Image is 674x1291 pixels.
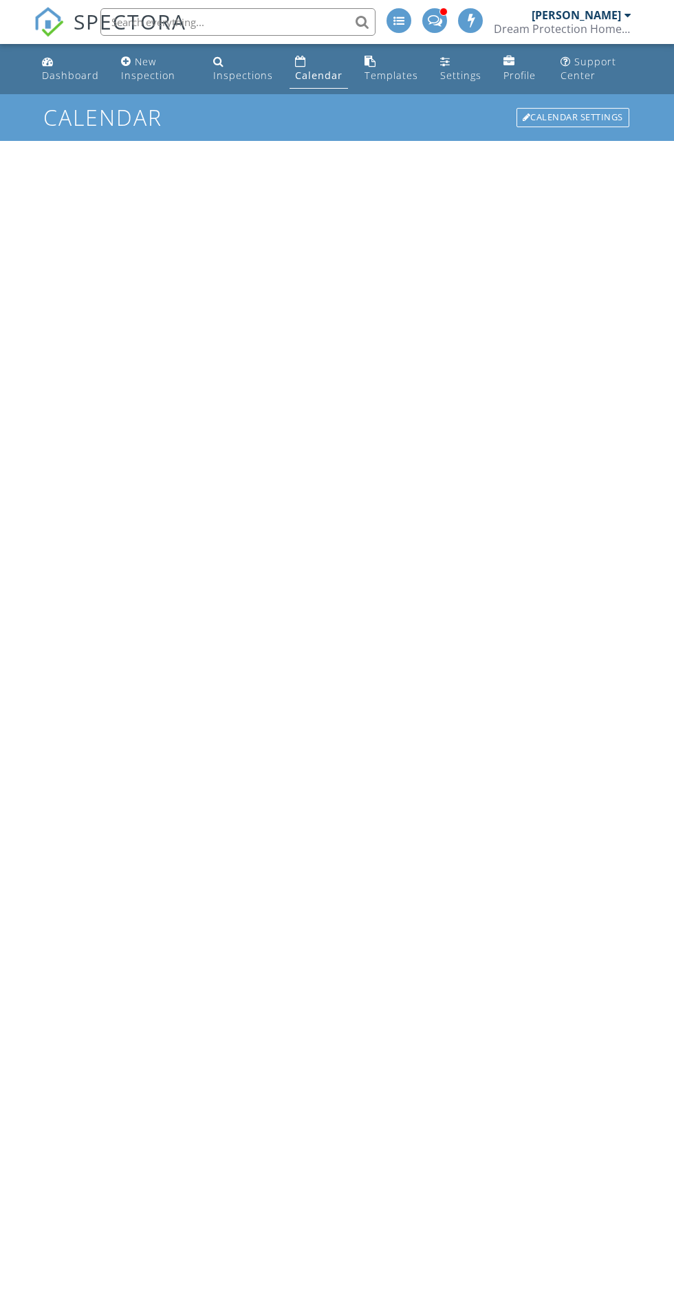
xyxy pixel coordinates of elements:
[503,69,536,82] div: Profile
[34,7,64,37] img: The Best Home Inspection Software - Spectora
[494,22,631,36] div: Dream Protection Home Inspection LLC
[100,8,376,36] input: Search everything...
[561,55,616,82] div: Support Center
[532,8,621,22] div: [PERSON_NAME]
[290,49,348,89] a: Calendar
[515,107,631,129] a: Calendar Settings
[555,49,638,89] a: Support Center
[208,49,279,89] a: Inspections
[435,49,487,89] a: Settings
[365,69,418,82] div: Templates
[517,108,629,127] div: Calendar Settings
[440,69,481,82] div: Settings
[36,49,105,89] a: Dashboard
[43,105,630,129] h1: Calendar
[213,69,273,82] div: Inspections
[42,69,99,82] div: Dashboard
[34,19,186,47] a: SPECTORA
[74,7,186,36] span: SPECTORA
[116,49,197,89] a: New Inspection
[295,69,343,82] div: Calendar
[359,49,424,89] a: Templates
[121,55,175,82] div: New Inspection
[498,49,544,89] a: Profile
